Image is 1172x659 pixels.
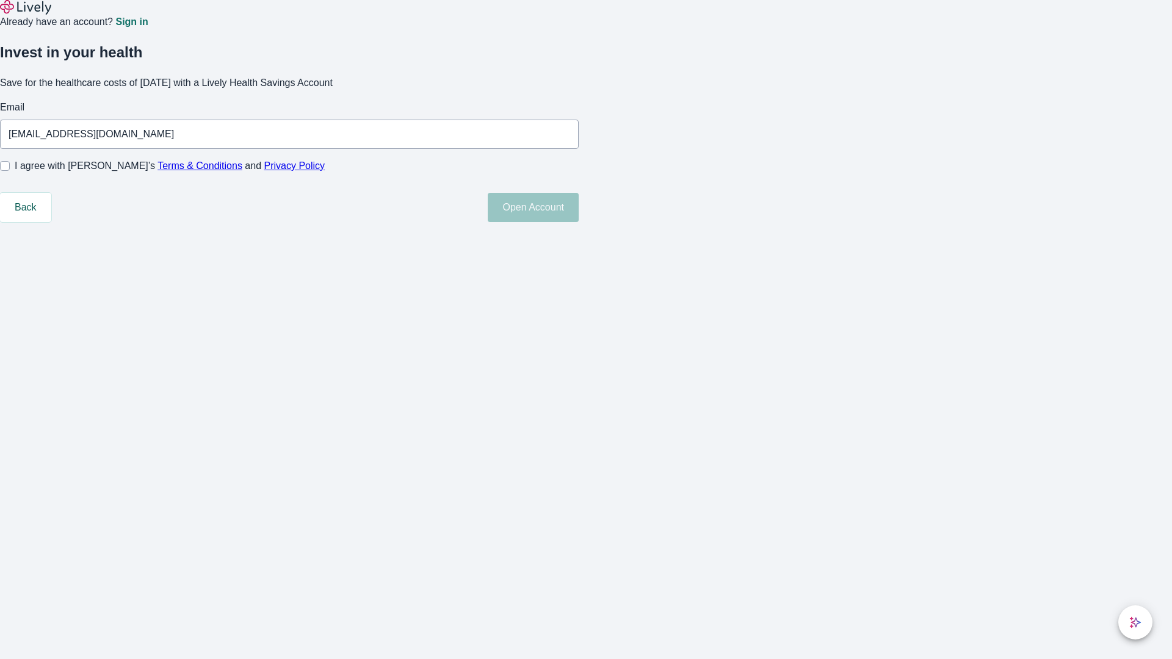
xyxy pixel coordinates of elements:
a: Privacy Policy [264,160,325,171]
span: I agree with [PERSON_NAME]’s and [15,159,325,173]
a: Sign in [115,17,148,27]
button: chat [1118,605,1152,639]
a: Terms & Conditions [157,160,242,171]
svg: Lively AI Assistant [1129,616,1141,628]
